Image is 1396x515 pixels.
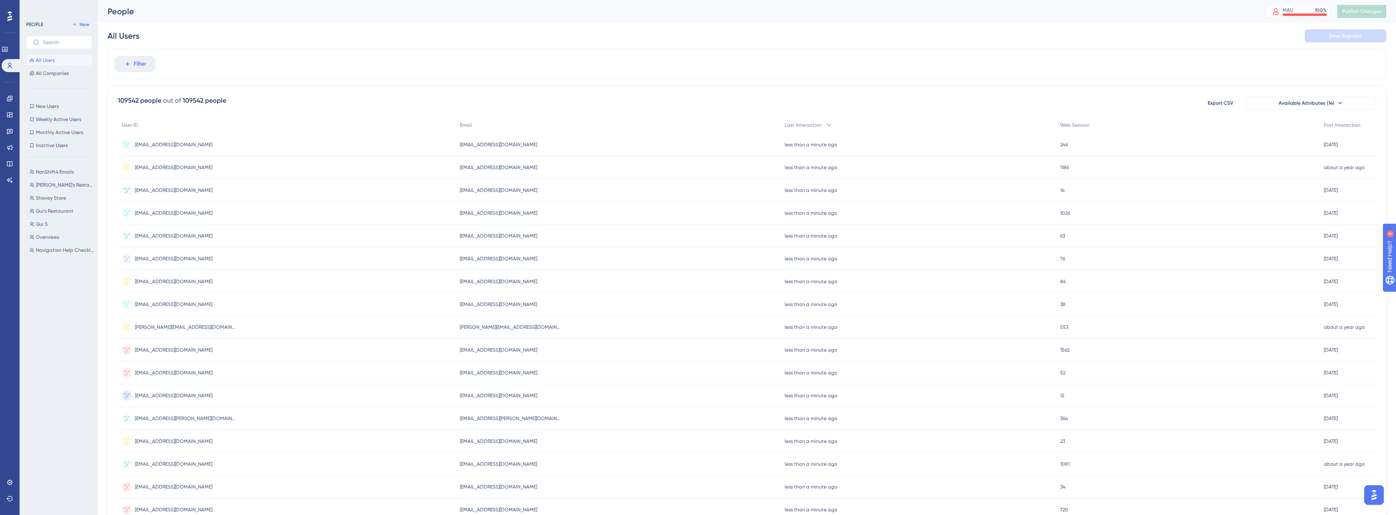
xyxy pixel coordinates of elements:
time: about a year ago [1324,324,1365,330]
span: [EMAIL_ADDRESS][DOMAIN_NAME] [135,392,212,399]
span: Available Attributes (14) [1279,100,1334,106]
time: [DATE] [1324,210,1338,216]
button: All Companies [26,68,92,78]
time: [DATE] [1324,393,1338,398]
time: less than a minute ago [785,393,837,398]
time: [DATE] [1324,187,1338,193]
time: about a year ago [1324,461,1365,467]
span: [EMAIL_ADDRESS][DOMAIN_NAME] [460,233,537,239]
span: [EMAIL_ADDRESS][DOMAIN_NAME] [135,141,212,148]
span: All Users [36,57,55,64]
span: Save Segment [1329,33,1362,39]
span: Last Interaction [785,122,822,128]
span: Overviews [36,234,59,240]
time: [DATE] [1324,484,1338,490]
span: [EMAIL_ADDRESS][DOMAIN_NAME] [135,484,212,490]
time: less than a minute ago [785,142,837,147]
span: 38 [1060,301,1065,308]
span: [EMAIL_ADDRESS][DOMAIN_NAME] [460,461,537,467]
time: [DATE] [1324,507,1338,513]
div: out of [163,96,181,106]
span: [EMAIL_ADDRESS][DOMAIN_NAME] [135,370,212,376]
span: [EMAIL_ADDRESS][DOMAIN_NAME] [460,164,537,171]
button: Publish Changes [1337,5,1386,18]
span: [EMAIL_ADDRESS][DOMAIN_NAME] [460,210,537,216]
span: [EMAIL_ADDRESS][DOMAIN_NAME] [460,301,537,308]
time: less than a minute ago [785,484,837,490]
time: less than a minute ago [785,347,837,353]
time: [DATE] [1324,142,1338,147]
span: 246 [1060,141,1068,148]
time: [DATE] [1324,302,1338,307]
input: Search [43,40,85,45]
time: less than a minute ago [785,416,837,421]
span: [EMAIL_ADDRESS][DOMAIN_NAME] [460,438,537,445]
span: [EMAIL_ADDRESS][DOMAIN_NAME] [460,255,537,262]
span: 84 [1060,278,1066,285]
span: [EMAIL_ADDRESS][DOMAIN_NAME] [135,347,212,353]
span: [EMAIL_ADDRESS][DOMAIN_NAME] [460,187,537,194]
time: [DATE] [1324,416,1338,421]
button: Overviews [26,232,97,242]
span: 720 [1060,506,1068,513]
time: less than a minute ago [785,187,837,193]
span: 1186 [1060,164,1069,171]
time: less than a minute ago [785,324,837,330]
span: Need Help? [19,2,51,12]
time: [DATE] [1324,256,1338,262]
span: 63 [1060,233,1065,239]
span: User ID [122,122,138,128]
span: [PERSON_NAME][EMAIL_ADDRESS][DOMAIN_NAME] [460,324,562,330]
span: Publish Changes [1342,8,1381,15]
div: MAU [1283,7,1293,13]
span: [EMAIL_ADDRESS][DOMAIN_NAME] [460,484,537,490]
div: People [108,6,1245,17]
span: [EMAIL_ADDRESS][DOMAIN_NAME] [460,392,537,399]
button: Navigation Help Checklist Guides [26,245,97,255]
span: [EMAIL_ADDRESS][DOMAIN_NAME] [460,370,537,376]
span: 553 [1060,324,1068,330]
time: less than a minute ago [785,210,837,216]
iframe: UserGuiding AI Assistant Launcher [1362,483,1386,507]
time: [DATE] [1324,279,1338,284]
div: 4 [57,4,59,11]
span: [EMAIL_ADDRESS][DOMAIN_NAME] [460,278,537,285]
span: [EMAIL_ADDRESS][DOMAIN_NAME] [135,278,212,285]
span: Gui's Restaurant [36,208,73,214]
button: Weekly Active Users [26,114,92,124]
span: Weekly Active Users [36,116,81,123]
span: 23 [1060,438,1065,445]
span: All Companies [36,70,69,77]
span: 76 [1060,255,1065,262]
time: less than a minute ago [785,165,837,170]
span: 12 [1060,392,1064,399]
time: about a year ago [1324,165,1365,170]
span: 14 [1060,187,1065,194]
time: less than a minute ago [785,438,837,444]
time: less than a minute ago [785,370,837,376]
span: 364 [1060,415,1068,422]
button: NonShift4 Emails [26,167,97,177]
span: Monthly Active Users [36,129,83,136]
span: Inactive Users [36,142,68,149]
div: 109542 people [183,96,226,106]
button: Shavoy Store [26,193,97,203]
button: New Users [26,101,92,111]
span: Navigation Help Checklist Guides [36,247,94,253]
button: Save Segment [1305,29,1386,42]
button: Inactive Users [26,141,92,150]
div: All Users [108,30,139,42]
span: [EMAIL_ADDRESS][DOMAIN_NAME] [135,438,212,445]
time: [DATE] [1324,347,1338,353]
span: [EMAIL_ADDRESS][DOMAIN_NAME] [135,233,212,239]
div: 109542 people [118,96,161,106]
span: Export CSV [1208,100,1233,106]
button: Export CSV [1200,97,1241,110]
span: 34 [1060,484,1065,490]
span: [EMAIL_ADDRESS][DOMAIN_NAME] [135,164,212,171]
time: less than a minute ago [785,461,837,467]
span: [EMAIL_ADDRESS][DOMAIN_NAME] [135,255,212,262]
span: [EMAIL_ADDRESS][DOMAIN_NAME] [135,461,212,467]
span: Email [460,122,472,128]
span: [EMAIL_ADDRESS][PERSON_NAME][DOMAIN_NAME] [460,415,562,422]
